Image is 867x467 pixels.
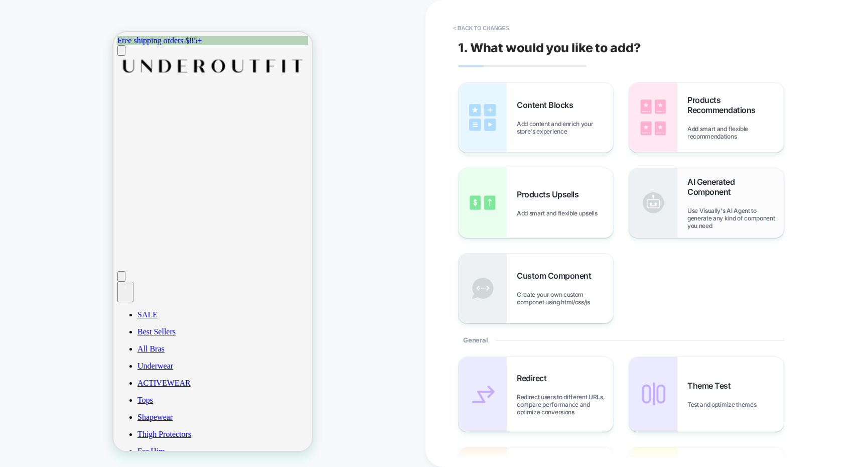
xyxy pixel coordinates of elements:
[458,323,784,357] div: General
[4,4,89,13] a: Free shipping orders $85+
[8,251,16,259] div: 4
[4,239,12,250] button: Open search
[24,346,195,356] a: ACTIVEWEAR
[4,24,195,44] img: Logo
[24,329,195,338] a: Underwear
[687,207,784,229] span: Use Visually's AI Agent to generate any kind of component you need
[687,381,736,391] span: Theme Test
[517,373,551,383] span: Redirect
[687,125,784,140] span: Add smart and flexible recommendations
[24,381,195,390] a: Shapewear
[687,401,761,408] span: Test and optimize themes
[4,4,203,13] div: 1 / 1
[517,189,584,199] span: Products Upsells
[4,230,195,239] a: Go to account page
[24,364,195,373] a: Tops
[4,13,12,24] button: Open menu
[517,120,613,135] span: Add content and enrich your store's experience
[24,278,195,287] a: SALE
[517,209,602,217] span: Add smart and flexible upsells
[24,295,195,304] a: Best Sellers
[24,312,195,321] a: All Bras
[24,398,195,407] a: Thigh Protectors
[458,40,641,55] span: 1. What would you like to add?
[517,291,613,306] span: Create your own custom componet using html/css/js
[687,177,784,197] span: AI Generated Component
[517,393,613,416] span: Redirect users to different URLs, compare performance and optimize conversions
[113,32,312,451] iframe: To enrich screen reader interactions, please activate Accessibility in Grammarly extension settings
[448,20,514,36] button: < Back to changes
[24,415,195,424] a: For Him
[517,271,596,281] span: Custom Component
[4,250,20,270] button: Open cart
[517,100,578,110] span: Content Blocks
[4,37,195,46] a: Go to homepage
[687,95,784,115] span: Products Recommendations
